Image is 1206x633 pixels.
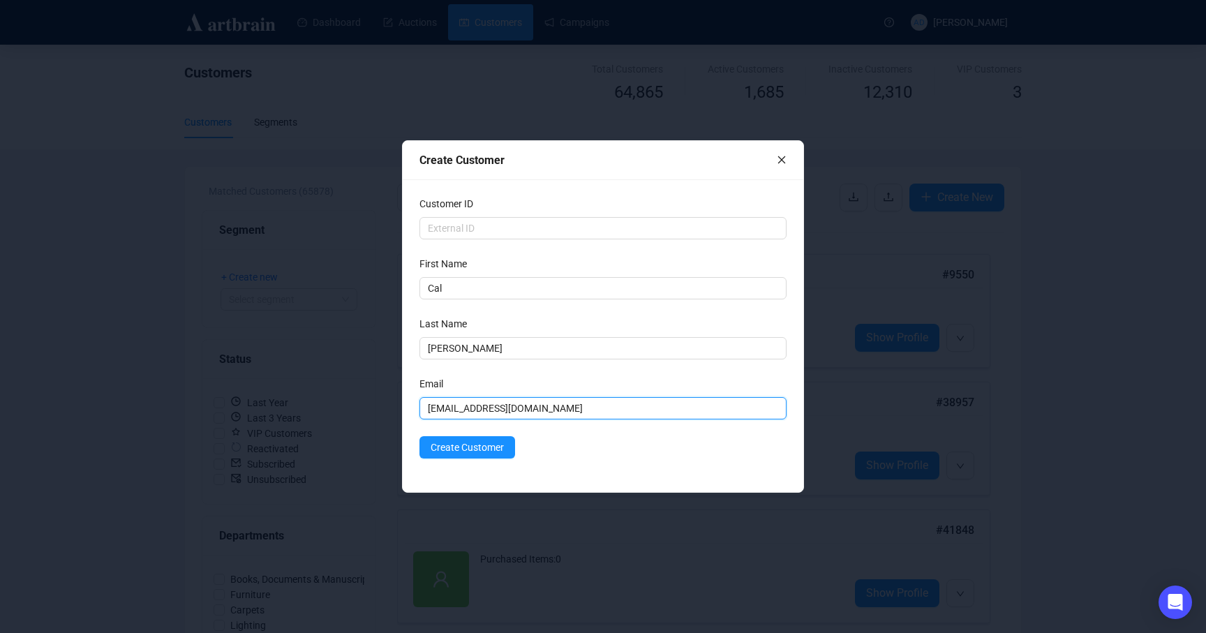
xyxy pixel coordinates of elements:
input: External ID [419,217,787,239]
button: Create Customer [419,436,515,459]
input: First Name [419,277,787,299]
label: First Name [419,256,476,271]
label: Last Name [419,316,476,332]
input: Email Address [419,397,787,419]
div: Open Intercom Messenger [1159,586,1192,619]
div: Create Customer [419,151,777,169]
label: Email [419,376,452,392]
span: Create Customer [431,440,504,455]
label: Customer ID [419,196,482,211]
input: Last Name [419,337,787,359]
span: close [777,155,787,165]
